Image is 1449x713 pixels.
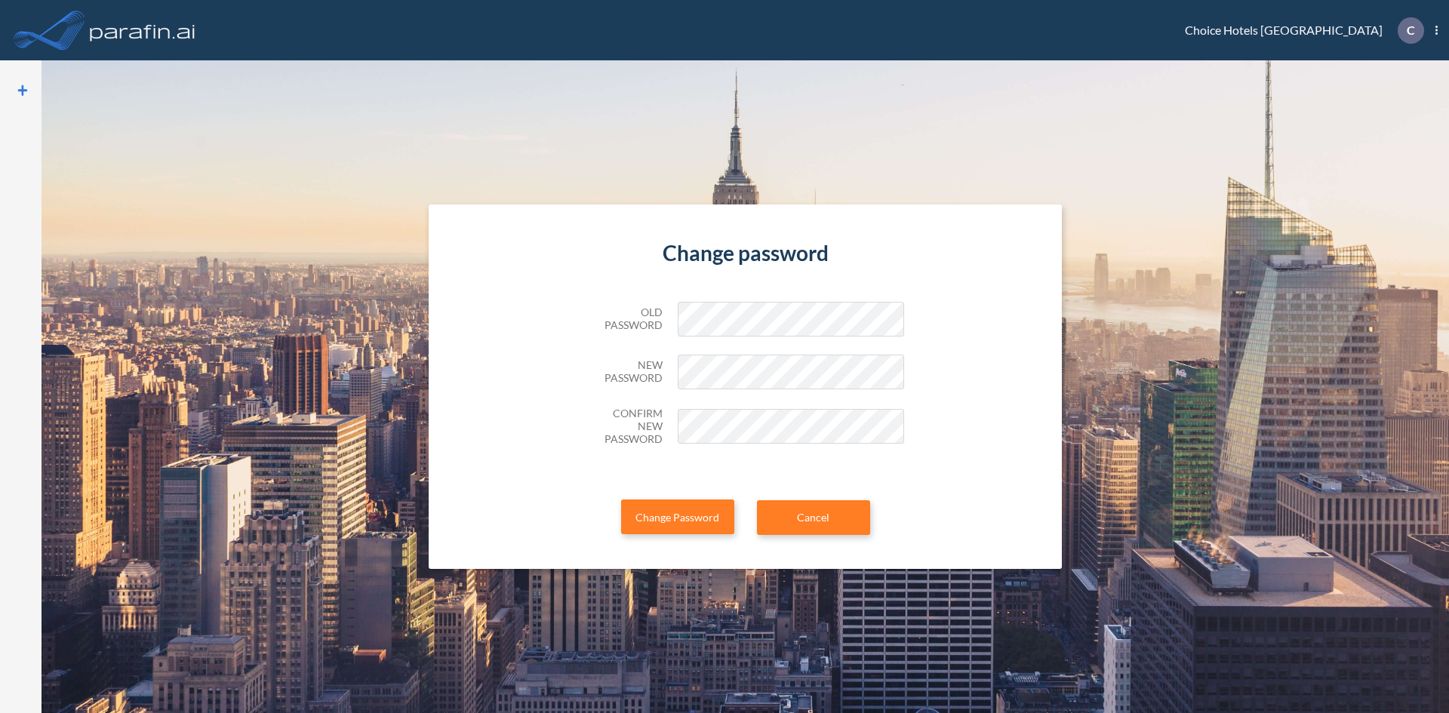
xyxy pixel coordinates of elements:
h5: Confirm New Password [587,407,663,445]
h5: New Password [587,359,663,385]
button: Change Password [621,499,734,534]
div: Choice Hotels [GEOGRAPHIC_DATA] [1162,17,1438,44]
h5: Old Password [587,306,663,332]
h4: Change password [587,241,904,266]
p: C [1407,23,1415,37]
a: Cancel [757,500,870,535]
img: logo [87,15,198,45]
